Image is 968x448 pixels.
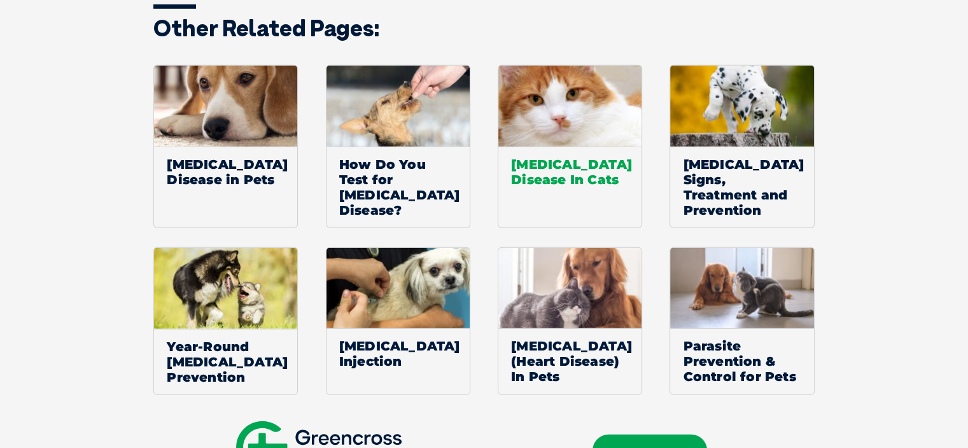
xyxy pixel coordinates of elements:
[153,247,298,395] a: Default ThumbnailYear-Round [MEDICAL_DATA] Prevention
[326,328,470,379] span: [MEDICAL_DATA] Injection
[498,328,642,394] span: [MEDICAL_DATA] (Heart Disease) In Pets
[670,328,813,394] span: Parasite Prevention & Control for Pets
[154,147,297,197] span: [MEDICAL_DATA] Disease in Pets
[153,17,815,40] h3: Other related pages:
[670,65,814,228] a: [MEDICAL_DATA] Signs, Treatment and Prevention
[498,65,642,228] a: [MEDICAL_DATA] Disease In Cats
[498,247,642,395] a: [MEDICAL_DATA] (Heart Disease) In Pets
[154,329,297,394] span: Year-Round [MEDICAL_DATA] Prevention
[326,247,470,395] a: [MEDICAL_DATA] Injection
[670,147,813,228] span: [MEDICAL_DATA] Signs, Treatment and Prevention
[670,247,814,395] a: Parasite Prevention & Control for Pets
[498,147,642,197] span: [MEDICAL_DATA] Disease In Cats
[154,248,298,329] img: Default Thumbnail
[326,65,470,228] a: How Do You Test for [MEDICAL_DATA] Disease?
[326,248,470,329] img: Puppy being vaccinated
[326,147,470,228] span: How Do You Test for [MEDICAL_DATA] Disease?
[153,65,298,228] a: [MEDICAL_DATA] Disease in Pets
